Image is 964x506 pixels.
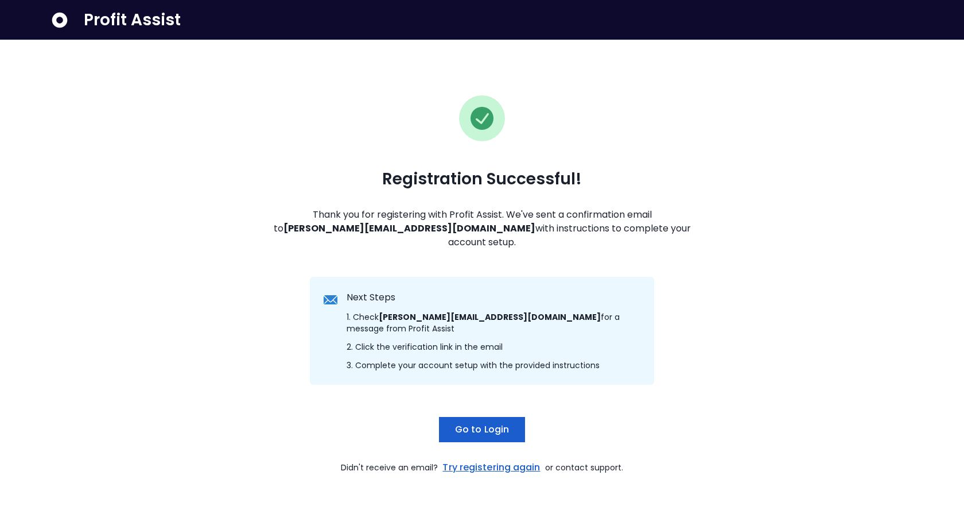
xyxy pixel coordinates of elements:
strong: [PERSON_NAME][EMAIL_ADDRESS][DOMAIN_NAME] [379,311,601,323]
span: Next Steps [347,291,395,304]
span: Profit Assist [84,10,181,30]
span: 2. Click the verification link in the email [347,341,503,353]
span: Go to Login [455,423,509,437]
a: Try registering again [440,461,542,474]
strong: [PERSON_NAME][EMAIL_ADDRESS][DOMAIN_NAME] [283,222,535,235]
span: 3. Complete your account setup with the provided instructions [347,360,600,371]
span: Didn't receive an email? or contact support. [341,461,623,474]
span: 1. Check for a message from Profit Assist [347,311,640,334]
button: Go to Login [439,417,525,442]
span: Registration Successful! [382,169,582,190]
span: Thank you for registering with Profit Assist. We've sent a confirmation email to with instruction... [271,208,693,249]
